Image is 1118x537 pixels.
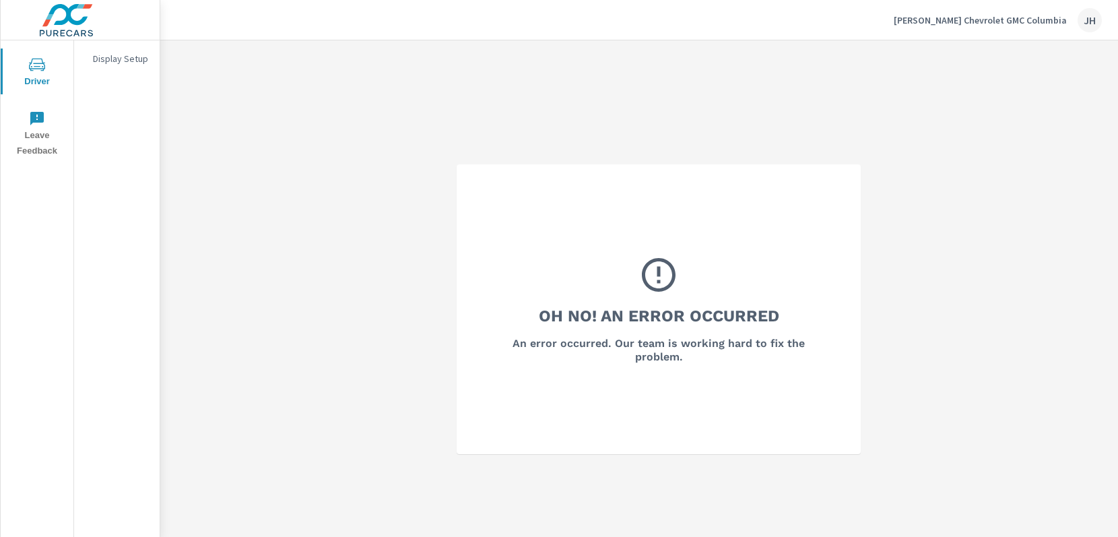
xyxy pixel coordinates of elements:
div: JH [1078,8,1102,32]
p: Display Setup [93,52,149,65]
div: Display Setup [74,49,160,69]
h6: An error occurred. Our team is working hard to fix the problem. [493,337,824,364]
p: [PERSON_NAME] Chevrolet GMC Columbia [894,14,1067,26]
div: nav menu [1,40,73,164]
span: Leave Feedback [5,110,69,159]
span: Driver [5,57,69,90]
h3: Oh No! An Error Occurred [539,305,779,327]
